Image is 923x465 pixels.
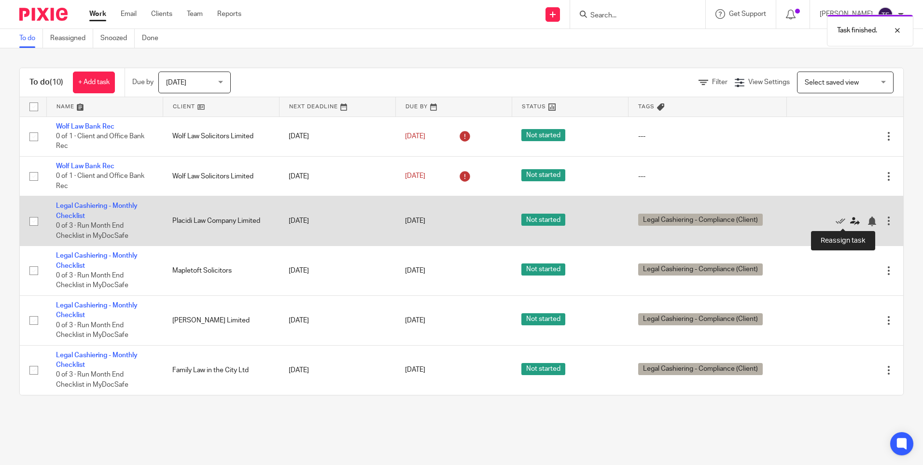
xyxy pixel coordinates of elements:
[132,77,154,87] p: Due by
[878,7,893,22] img: svg%3E
[142,29,166,48] a: Done
[151,9,172,19] a: Clients
[521,129,565,141] span: Not started
[521,263,565,276] span: Not started
[405,367,425,374] span: [DATE]
[50,78,63,86] span: (10)
[405,317,425,324] span: [DATE]
[19,29,43,48] a: To do
[56,272,128,289] span: 0 of 3 · Run Month End Checklist in MyDocSafe
[50,29,93,48] a: Reassigned
[279,296,395,346] td: [DATE]
[712,79,727,86] span: Filter
[279,196,395,246] td: [DATE]
[56,372,128,389] span: 0 of 3 · Run Month End Checklist in MyDocSafe
[217,9,241,19] a: Reports
[163,296,279,346] td: [PERSON_NAME] Limited
[405,267,425,274] span: [DATE]
[56,252,138,269] a: Legal Cashiering - Monthly Checklist
[56,322,128,339] span: 0 of 3 · Run Month End Checklist in MyDocSafe
[73,72,115,93] a: + Add task
[521,169,565,181] span: Not started
[56,302,138,319] a: Legal Cashiering - Monthly Checklist
[638,104,655,109] span: Tags
[521,214,565,226] span: Not started
[56,203,138,219] a: Legal Cashiering - Monthly Checklist
[521,363,565,375] span: Not started
[638,313,763,325] span: Legal Cashiering - Compliance (Client)
[163,246,279,296] td: Mapletoft Solicitors
[805,79,859,86] span: Select saved view
[638,214,763,226] span: Legal Cashiering - Compliance (Client)
[166,79,186,86] span: [DATE]
[19,8,68,21] img: Pixie
[837,26,877,35] p: Task finished.
[29,77,63,87] h1: To do
[638,363,763,375] span: Legal Cashiering - Compliance (Client)
[100,29,135,48] a: Snoozed
[405,173,425,180] span: [DATE]
[163,196,279,246] td: Placidi Law Company Limited
[56,163,114,170] a: Wolf Law Bank Rec
[163,116,279,156] td: Wolf Law Solicitors Limited
[638,172,777,181] div: ---
[279,116,395,156] td: [DATE]
[638,131,777,141] div: ---
[56,222,128,239] span: 0 of 3 · Run Month End Checklist in MyDocSafe
[163,156,279,196] td: Wolf Law Solicitors Limited
[279,345,395,394] td: [DATE]
[121,9,137,19] a: Email
[56,133,144,150] span: 0 of 1 · Client and Office Bank Rec
[56,352,138,368] a: Legal Cashiering - Monthly Checklist
[748,79,790,86] span: View Settings
[163,345,279,394] td: Family Law in the City Ltd
[89,9,106,19] a: Work
[56,173,144,190] span: 0 of 1 · Client and Office Bank Rec
[638,263,763,276] span: Legal Cashiering - Compliance (Client)
[187,9,203,19] a: Team
[405,218,425,224] span: [DATE]
[279,156,395,196] td: [DATE]
[279,246,395,296] td: [DATE]
[56,123,114,130] a: Wolf Law Bank Rec
[521,313,565,325] span: Not started
[405,133,425,140] span: [DATE]
[836,216,850,226] a: Mark as done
